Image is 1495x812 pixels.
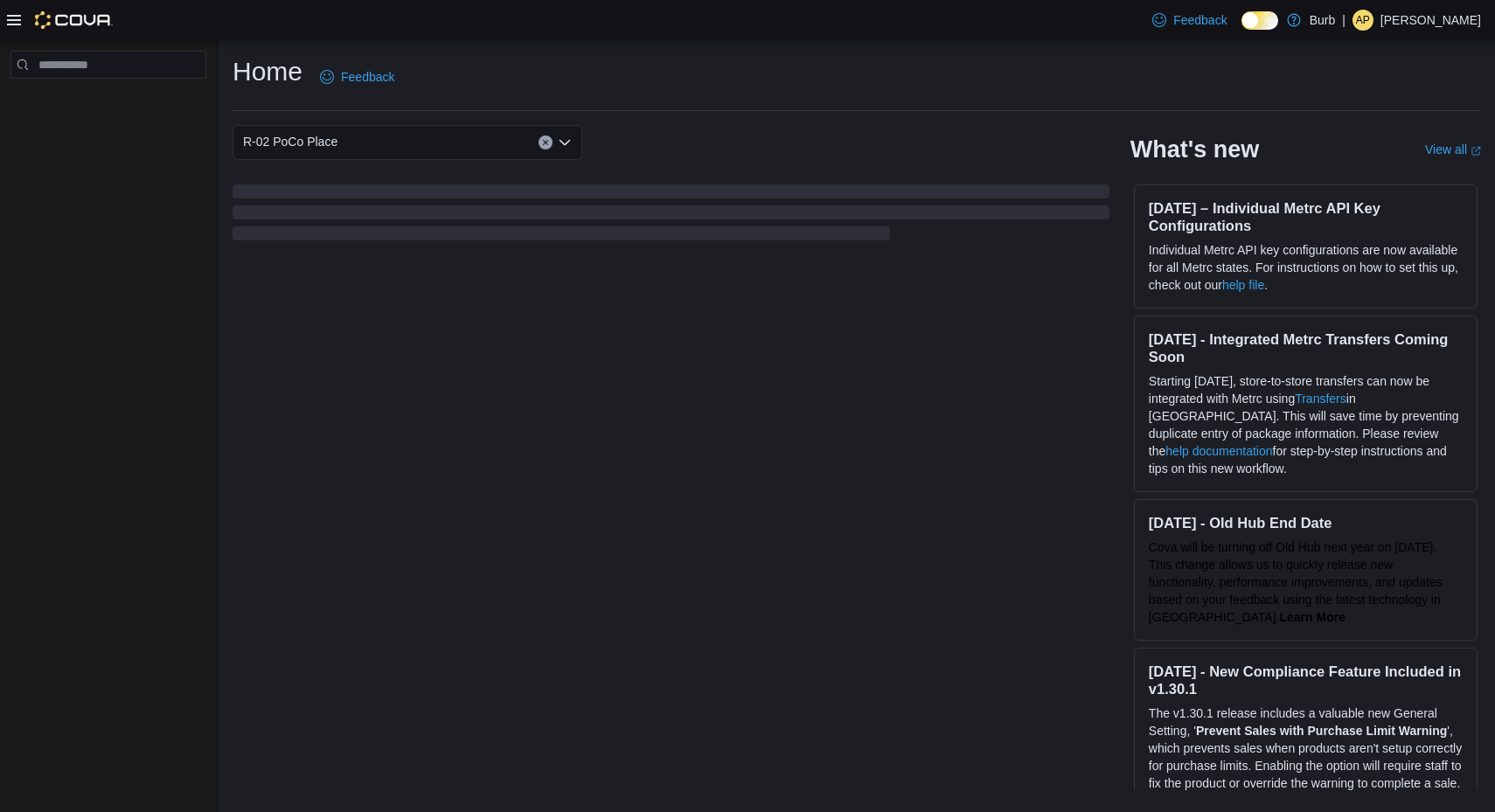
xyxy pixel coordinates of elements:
img: Cova [35,11,113,29]
span: Feedback [341,68,394,86]
a: Feedback [1145,3,1234,38]
span: Loading [233,188,1109,244]
button: Clear input [539,135,553,149]
h3: [DATE] – Individual Metrc API Key Configurations [1149,199,1463,234]
span: Cova will be turning off Old Hub next year on [DATE]. This change allows us to quickly release ne... [1149,540,1443,624]
span: R-02 PoCo Place [243,131,337,152]
p: Individual Metrc API key configurations are now available for all Metrc states. For instructions ... [1149,241,1463,294]
a: help documentation [1165,444,1272,458]
a: View allExternal link [1425,142,1481,156]
span: Dark Mode [1241,30,1242,31]
svg: External link [1471,146,1481,156]
h2: What's new [1130,135,1259,163]
span: Feedback [1173,11,1227,29]
button: Open list of options [558,135,572,149]
p: [PERSON_NAME] [1380,10,1481,31]
p: Starting [DATE], store-to-store transfers can now be integrated with Metrc using in [GEOGRAPHIC_D... [1149,372,1463,477]
p: Burb [1310,10,1336,31]
a: Learn More [1279,610,1345,624]
nav: Complex example [10,82,206,124]
a: Feedback [313,59,401,94]
div: Amanda Payette [1352,10,1373,31]
p: The v1.30.1 release includes a valuable new General Setting, ' ', which prevents sales when produ... [1149,704,1463,809]
h3: [DATE] - Old Hub End Date [1149,514,1463,531]
p: | [1342,10,1345,31]
strong: Prevent Sales with Purchase Limit Warning [1196,724,1447,738]
h3: [DATE] - New Compliance Feature Included in v1.30.1 [1149,663,1463,697]
h1: Home [233,54,302,89]
h3: [DATE] - Integrated Metrc Transfers Coming Soon [1149,330,1463,365]
a: Transfers [1295,392,1346,406]
span: AP [1356,10,1370,31]
a: help file [1222,278,1264,292]
input: Dark Mode [1241,11,1278,30]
